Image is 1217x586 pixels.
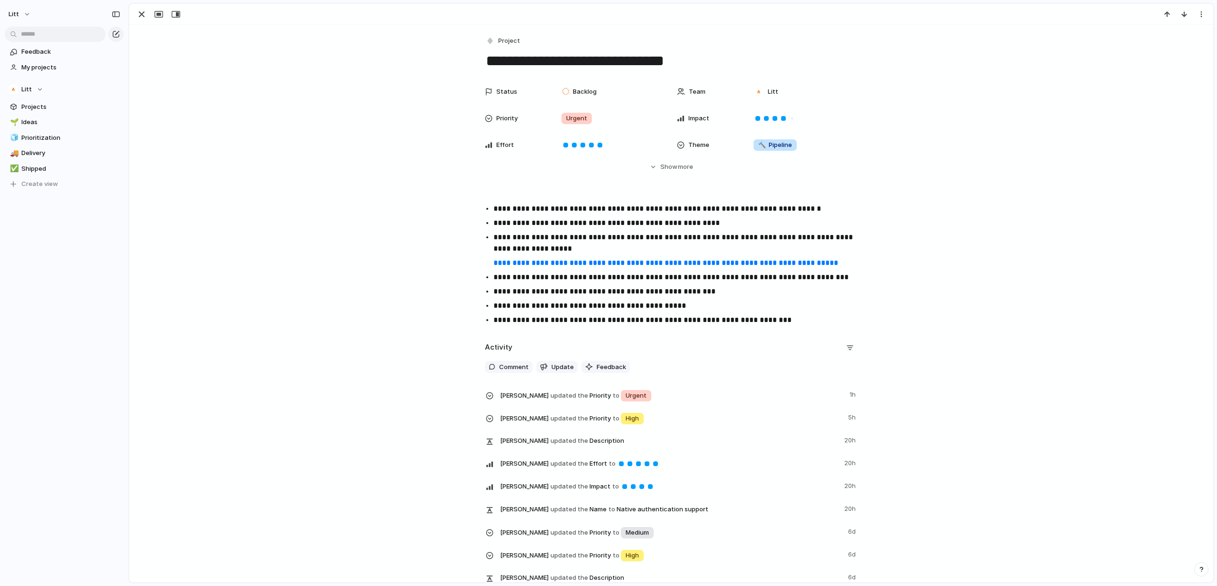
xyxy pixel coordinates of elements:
[758,140,792,150] span: Pipeline
[551,391,588,400] span: updated the
[609,459,616,469] span: to
[485,342,512,353] h2: Activity
[9,164,18,174] button: ✅
[613,391,619,400] span: to
[500,482,549,491] span: [PERSON_NAME]
[9,133,18,143] button: 🧊
[10,117,17,128] div: 🌱
[21,47,120,57] span: Feedback
[608,505,615,514] span: to
[612,482,619,491] span: to
[551,528,588,537] span: updated the
[500,434,839,447] span: Description
[500,571,842,584] span: Description
[485,158,858,176] button: Showmore
[626,528,649,537] span: Medium
[581,361,630,373] button: Feedback
[498,36,520,46] span: Project
[613,551,619,560] span: to
[660,162,677,172] span: Show
[768,87,778,97] span: Litt
[844,502,858,514] span: 20h
[5,146,124,160] a: 🚚Delivery
[844,457,858,468] span: 20h
[848,571,858,582] span: 6d
[21,63,120,72] span: My projects
[551,459,588,469] span: updated the
[626,391,647,400] span: Urgent
[4,7,36,22] button: Litt
[573,87,597,97] span: Backlog
[484,34,523,48] button: Project
[499,362,529,372] span: Comment
[500,414,549,423] span: [PERSON_NAME]
[597,362,626,372] span: Feedback
[496,114,518,123] span: Priority
[5,45,124,59] a: Feedback
[5,100,124,114] a: Projects
[626,551,639,560] span: High
[21,164,120,174] span: Shipped
[500,459,549,469] span: [PERSON_NAME]
[688,114,709,123] span: Impact
[626,414,639,423] span: High
[21,117,120,127] span: Ideas
[500,479,839,493] span: Impact
[678,162,693,172] span: more
[848,411,858,422] span: 5h
[844,479,858,491] span: 20h
[496,87,517,97] span: Status
[9,148,18,158] button: 🚚
[848,548,858,559] span: 6d
[536,361,578,373] button: Update
[496,140,514,150] span: Effort
[5,177,124,191] button: Create view
[21,102,120,112] span: Projects
[10,163,17,174] div: ✅
[21,148,120,158] span: Delivery
[850,388,858,400] span: 1h
[500,573,549,583] span: [PERSON_NAME]
[500,411,842,425] span: Priority
[689,87,705,97] span: Team
[485,361,532,373] button: Comment
[613,528,619,537] span: to
[551,573,588,583] span: updated the
[551,482,588,491] span: updated the
[500,548,842,562] span: Priority
[551,436,588,446] span: updated the
[500,391,549,400] span: [PERSON_NAME]
[500,528,549,537] span: [PERSON_NAME]
[10,132,17,143] div: 🧊
[551,505,588,514] span: updated the
[9,117,18,127] button: 🌱
[5,131,124,145] a: 🧊Prioritization
[5,82,124,97] button: Litt
[844,434,858,445] span: 20h
[758,141,766,148] span: 🔨
[500,525,842,539] span: Priority
[566,114,587,123] span: Urgent
[551,362,574,372] span: Update
[688,140,709,150] span: Theme
[21,85,32,94] span: Litt
[500,436,549,446] span: [PERSON_NAME]
[500,388,844,402] span: Priority
[551,551,588,560] span: updated the
[21,179,58,189] span: Create view
[551,414,588,423] span: updated the
[613,414,619,423] span: to
[500,502,839,516] span: Name Native authentication support
[500,505,549,514] span: [PERSON_NAME]
[21,133,120,143] span: Prioritization
[5,115,124,129] a: 🌱Ideas
[10,148,17,159] div: 🚚
[5,162,124,176] a: ✅Shipped
[848,525,858,537] span: 6d
[500,551,549,560] span: [PERSON_NAME]
[5,60,124,75] a: My projects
